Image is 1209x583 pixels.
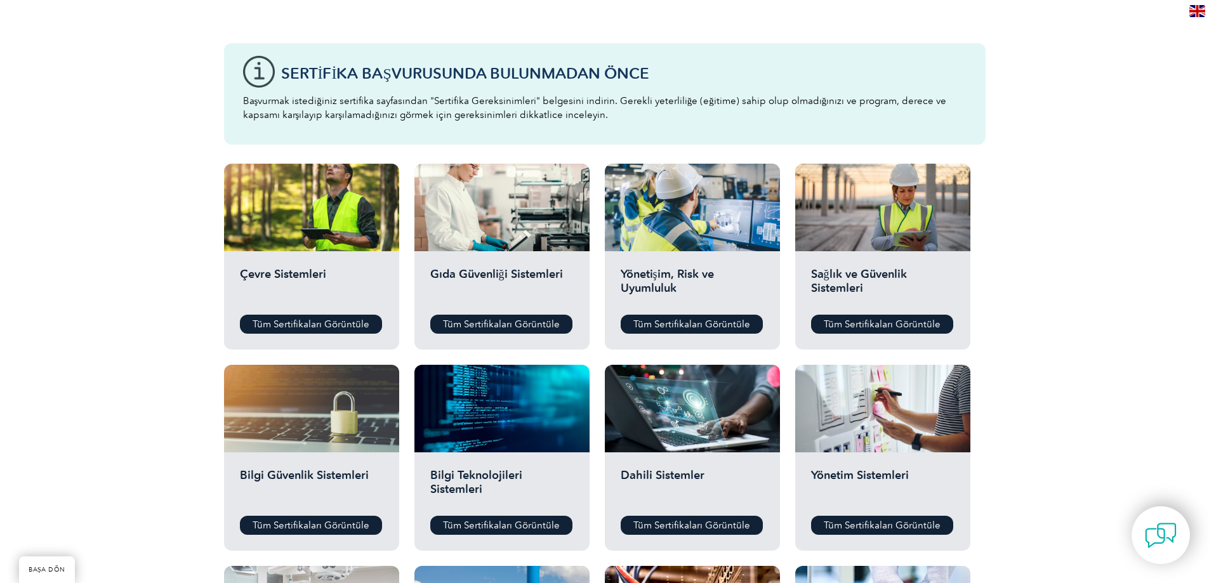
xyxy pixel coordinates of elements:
[1145,520,1177,551] img: contact-chat.png
[1189,5,1205,17] img: en
[240,468,369,482] font: Bilgi Güvenlik Sistemleri
[621,315,763,334] a: Tüm Sertifikaları Görüntüle
[443,318,560,330] font: Tüm Sertifikaları Görüntüle
[430,468,522,496] font: Bilgi Teknolojileri Sistemleri
[811,267,907,295] font: Sağlık ve Güvenlik Sistemleri
[633,318,750,330] font: Tüm Sertifikaları Görüntüle
[621,267,714,295] font: Yönetişim, Risk ve Uyumluluk
[621,516,763,535] a: Tüm Sertifikaları Görüntüle
[240,516,382,535] a: Tüm Sertifikaları Görüntüle
[281,64,649,82] font: Sertifika Başvurusunda Bulunmadan Önce
[430,267,563,281] font: Gıda Güvenliği Sistemleri
[633,520,750,531] font: Tüm Sertifikaları Görüntüle
[29,566,65,573] font: BAŞA DÖN
[19,556,75,583] a: BAŞA DÖN
[243,95,947,121] font: Başvurmak istediğiniz sertifika sayfasından "Sertifika Gereksinimleri" belgesini indirin. Gerekli...
[240,315,382,334] a: Tüm Sertifikaları Görüntüle
[621,468,704,482] font: Dahili Sistemler
[824,318,941,330] font: Tüm Sertifikaları Görüntüle
[430,315,572,334] a: Tüm Sertifikaları Görüntüle
[811,315,953,334] a: Tüm Sertifikaları Görüntüle
[824,520,941,531] font: Tüm Sertifikaları Görüntüle
[811,468,909,482] font: Yönetim Sistemleri
[430,516,572,535] a: Tüm Sertifikaları Görüntüle
[253,520,369,531] font: Tüm Sertifikaları Görüntüle
[253,318,369,330] font: Tüm Sertifikaları Görüntüle
[443,520,560,531] font: Tüm Sertifikaları Görüntüle
[240,267,326,281] font: Çevre Sistemleri
[811,516,953,535] a: Tüm Sertifikaları Görüntüle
